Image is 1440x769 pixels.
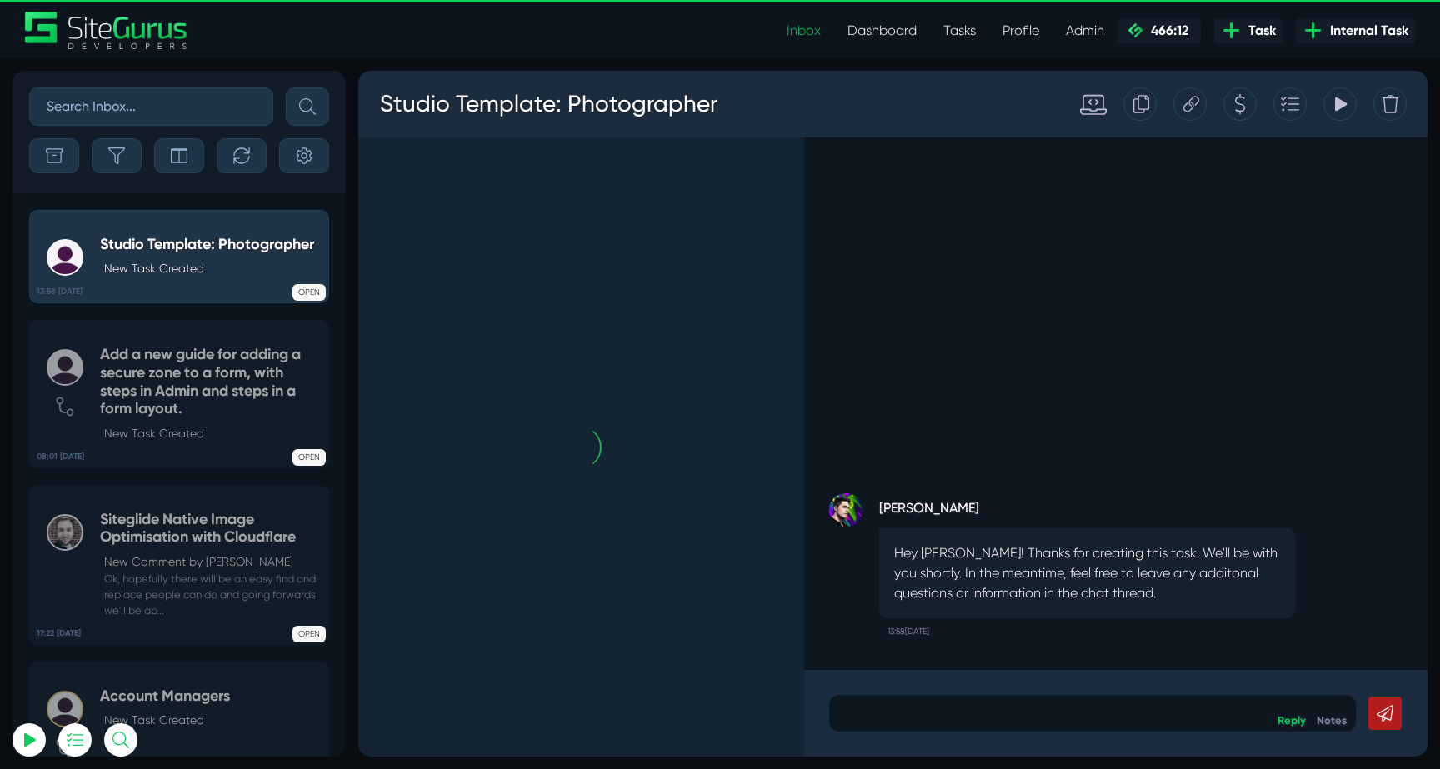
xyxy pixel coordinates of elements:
[919,643,947,656] a: Reply
[765,17,798,50] div: Duplicate this Task
[21,12,360,55] h3: Studio Template: Photographer
[1296,18,1415,43] a: Internal Task
[1323,21,1408,41] span: Internal Task
[25,12,188,49] img: Sitegurus Logo
[29,210,329,304] a: 13:58 [DATE] Studio Template: PhotographerNew Task Created OPEN
[1117,18,1201,43] a: 466:12
[37,451,84,463] b: 08:01 [DATE]
[815,17,848,50] div: Copy this Task URL
[37,286,82,298] b: 13:58 [DATE]
[834,14,930,47] a: Dashboard
[104,425,320,442] p: New Task Created
[915,17,948,50] div: Add to Task Drawer
[965,17,998,50] div: View Tracking Items
[536,472,922,532] p: Hey [PERSON_NAME]! Thanks for creating this task. We'll be with you shortly. In the meantime, fee...
[29,320,329,467] a: 08:01 [DATE] Add a new guide for adding a secure zone to a form, with steps in Admin and steps in...
[54,196,237,232] input: Email
[1242,21,1276,41] span: Task
[100,511,320,547] h5: Siteglide Native Image Optimisation with Cloudflare
[104,553,320,571] p: New Comment by [PERSON_NAME]
[104,712,230,729] p: New Task Created
[29,87,273,126] input: Search Inbox...
[958,643,988,656] a: Notes
[292,284,326,301] span: OPEN
[100,687,230,706] h5: Account Managers
[100,346,320,417] h5: Add a new guide for adding a secure zone to a form, with steps in Admin and steps in a form layout.
[773,14,834,47] a: Inbox
[1015,17,1048,50] div: Delete Task
[292,626,326,642] span: OPEN
[989,14,1052,47] a: Profile
[930,14,989,47] a: Tasks
[54,294,237,329] button: Log In
[104,260,314,277] p: New Task Created
[705,20,748,47] div: Standard
[37,627,81,640] b: 17:22 [DATE]
[100,571,320,619] small: Ok, hopefully there will be an easy find and replace people can do and going forwards we'll be ab...
[292,449,326,466] span: OPEN
[521,422,937,447] strong: [PERSON_NAME]
[1144,22,1188,38] span: 466:12
[25,12,188,49] a: SiteGurus
[865,17,898,50] div: Create a Quote
[529,547,571,574] small: 13:58[DATE]
[29,485,329,645] a: 17:22 [DATE] Siteglide Native Image Optimisation with CloudflareNew Comment by [PERSON_NAME] Ok, ...
[1052,14,1117,47] a: Admin
[1214,18,1282,43] a: Task
[100,236,314,254] h5: Studio Template: Photographer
